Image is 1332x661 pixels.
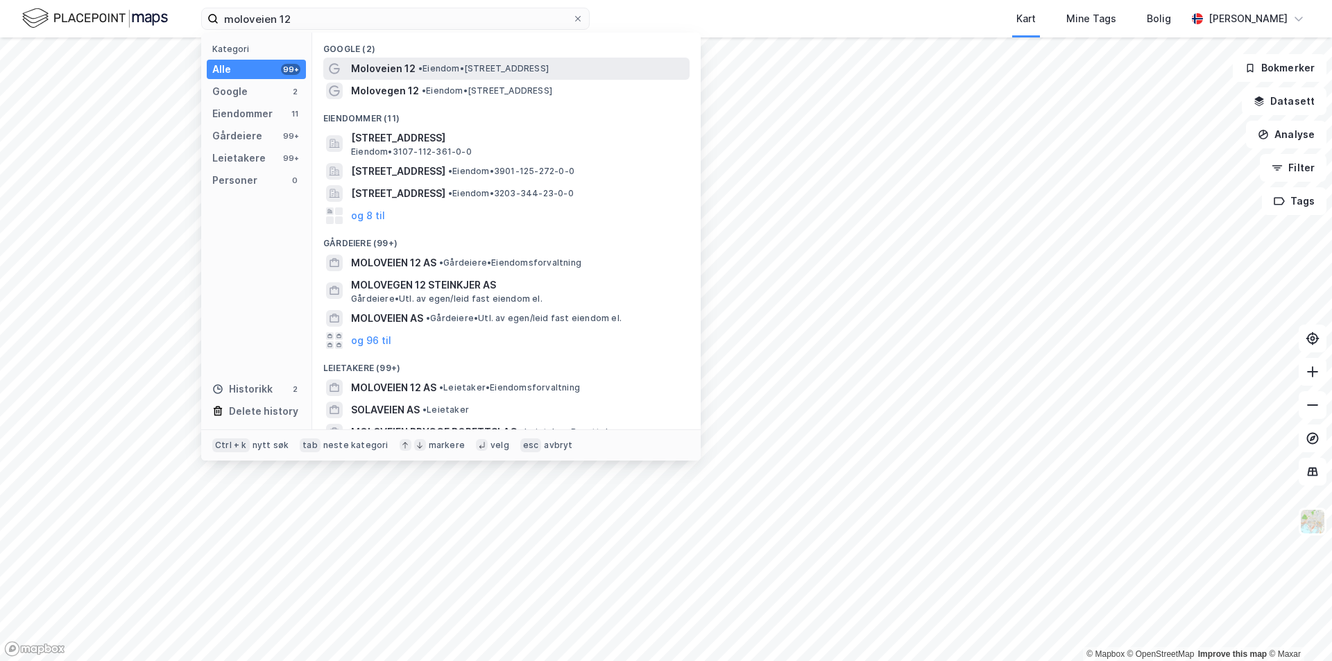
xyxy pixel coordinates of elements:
[544,440,572,451] div: avbryt
[351,83,419,99] span: Molovegen 12
[229,403,298,420] div: Delete history
[351,255,436,271] span: MOLOVEIEN 12 AS
[439,257,581,268] span: Gårdeiere • Eiendomsforvaltning
[520,438,542,452] div: esc
[422,404,427,415] span: •
[448,188,574,199] span: Eiendom • 3203-344-23-0-0
[490,440,509,451] div: velg
[422,404,469,415] span: Leietaker
[212,105,273,122] div: Eiendommer
[351,130,684,146] span: [STREET_ADDRESS]
[212,128,262,144] div: Gårdeiere
[212,83,248,100] div: Google
[22,6,168,31] img: logo.f888ab2527a4732fd821a326f86c7f29.svg
[439,257,443,268] span: •
[281,153,300,164] div: 99+
[212,61,231,78] div: Alle
[323,440,388,451] div: neste kategori
[422,85,426,96] span: •
[351,402,420,418] span: SOLAVEIEN AS
[351,185,445,202] span: [STREET_ADDRESS]
[418,63,549,74] span: Eiendom • [STREET_ADDRESS]
[212,381,273,397] div: Historikk
[253,440,289,451] div: nytt søk
[351,293,543,304] span: Gårdeiere • Utl. av egen/leid fast eiendom el.
[1198,649,1267,659] a: Improve this map
[426,313,430,323] span: •
[351,332,391,349] button: og 96 til
[448,166,574,177] span: Eiendom • 3901-125-272-0-0
[281,64,300,75] div: 99+
[219,8,572,29] input: Søk på adresse, matrikkel, gårdeiere, leietakere eller personer
[1127,649,1195,659] a: OpenStreetMap
[520,427,618,438] span: Leietaker • Borettslag
[312,352,701,377] div: Leietakere (99+)
[1262,187,1326,215] button: Tags
[289,86,300,97] div: 2
[351,163,445,180] span: [STREET_ADDRESS]
[289,384,300,395] div: 2
[351,277,684,293] span: MOLOVEGEN 12 STEINKJER AS
[351,379,436,396] span: MOLOVEIEN 12 AS
[212,172,257,189] div: Personer
[289,175,300,186] div: 0
[1263,594,1332,661] iframe: Chat Widget
[448,166,452,176] span: •
[351,207,385,224] button: og 8 til
[1242,87,1326,115] button: Datasett
[1246,121,1326,148] button: Analyse
[351,60,416,77] span: Moloveien 12
[351,146,472,157] span: Eiendom • 3107-112-361-0-0
[212,150,266,166] div: Leietakere
[1086,649,1125,659] a: Mapbox
[1066,10,1116,27] div: Mine Tags
[300,438,321,452] div: tab
[212,44,306,54] div: Kategori
[1016,10,1036,27] div: Kart
[439,382,443,393] span: •
[1147,10,1171,27] div: Bolig
[439,382,580,393] span: Leietaker • Eiendomsforvaltning
[1209,10,1288,27] div: [PERSON_NAME]
[351,310,423,327] span: MOLOVEIEN AS
[351,424,518,440] span: MOLOVEIEN BRYGGE BORETTSLAG
[281,130,300,141] div: 99+
[212,438,250,452] div: Ctrl + k
[4,641,65,657] a: Mapbox homepage
[418,63,422,74] span: •
[312,227,701,252] div: Gårdeiere (99+)
[1263,594,1332,661] div: Kontrollprogram for chat
[429,440,465,451] div: markere
[1233,54,1326,82] button: Bokmerker
[312,102,701,127] div: Eiendommer (11)
[1299,508,1326,535] img: Z
[1260,154,1326,182] button: Filter
[426,313,622,324] span: Gårdeiere • Utl. av egen/leid fast eiendom el.
[520,427,524,437] span: •
[289,108,300,119] div: 11
[312,33,701,58] div: Google (2)
[422,85,552,96] span: Eiendom • [STREET_ADDRESS]
[448,188,452,198] span: •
